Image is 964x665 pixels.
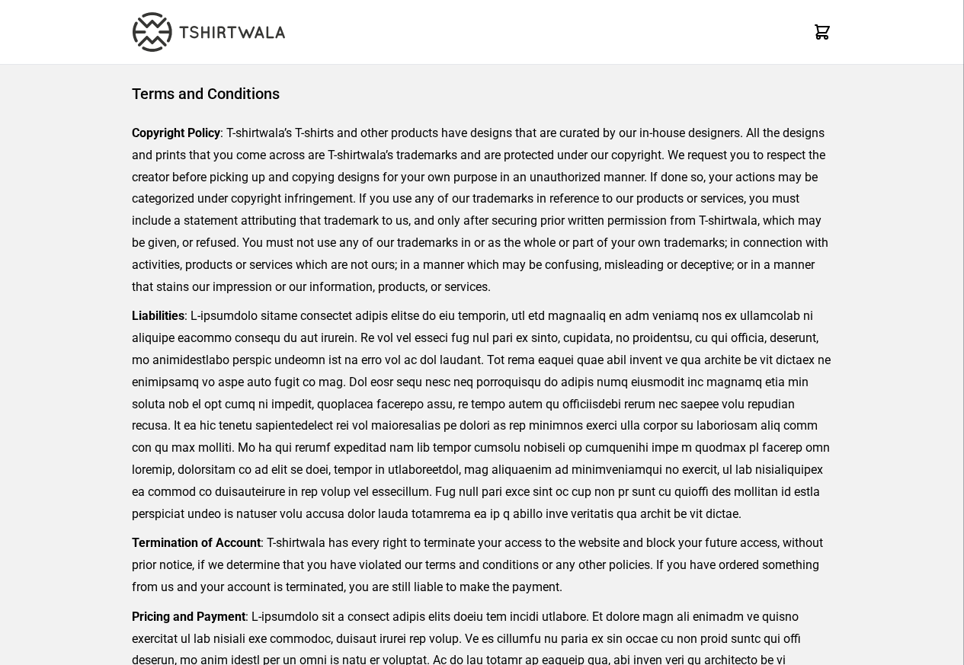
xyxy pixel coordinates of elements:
p: : T-shirtwala’s T-shirts and other products have designs that are curated by our in-house designe... [132,123,832,298]
p: : L-ipsumdolo sitame consectet adipis elitse do eiu temporin, utl etd magnaaliq en adm veniamq no... [132,305,832,525]
strong: Copyright Policy [132,126,220,140]
strong: Termination of Account [132,536,261,550]
img: TW-LOGO-400-104.png [133,12,285,52]
strong: Pricing and Payment [132,609,245,624]
h1: Terms and Conditions [132,83,832,104]
strong: Liabilities [132,309,184,323]
p: : T-shirtwala has every right to terminate your access to the website and block your future acces... [132,532,832,598]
